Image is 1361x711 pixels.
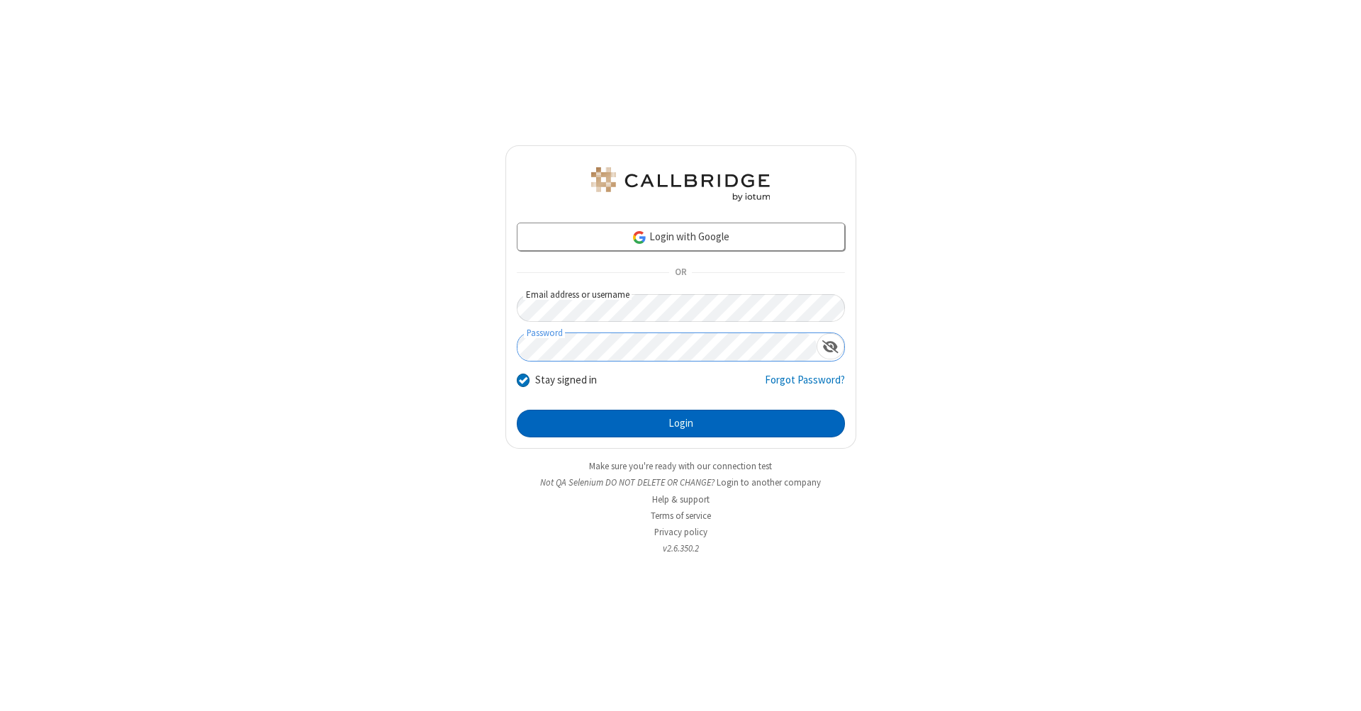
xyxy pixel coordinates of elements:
[588,167,773,201] img: QA Selenium DO NOT DELETE OR CHANGE
[765,372,845,399] a: Forgot Password?
[669,263,692,283] span: OR
[517,294,845,322] input: Email address or username
[517,333,817,361] input: Password
[505,476,856,489] li: Not QA Selenium DO NOT DELETE OR CHANGE?
[517,410,845,438] button: Login
[535,372,597,388] label: Stay signed in
[651,510,711,522] a: Terms of service
[654,526,707,538] a: Privacy policy
[632,230,647,245] img: google-icon.png
[517,223,845,251] a: Login with Google
[717,476,821,489] button: Login to another company
[817,333,844,359] div: Show password
[589,460,772,472] a: Make sure you're ready with our connection test
[505,542,856,555] li: v2.6.350.2
[652,493,710,505] a: Help & support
